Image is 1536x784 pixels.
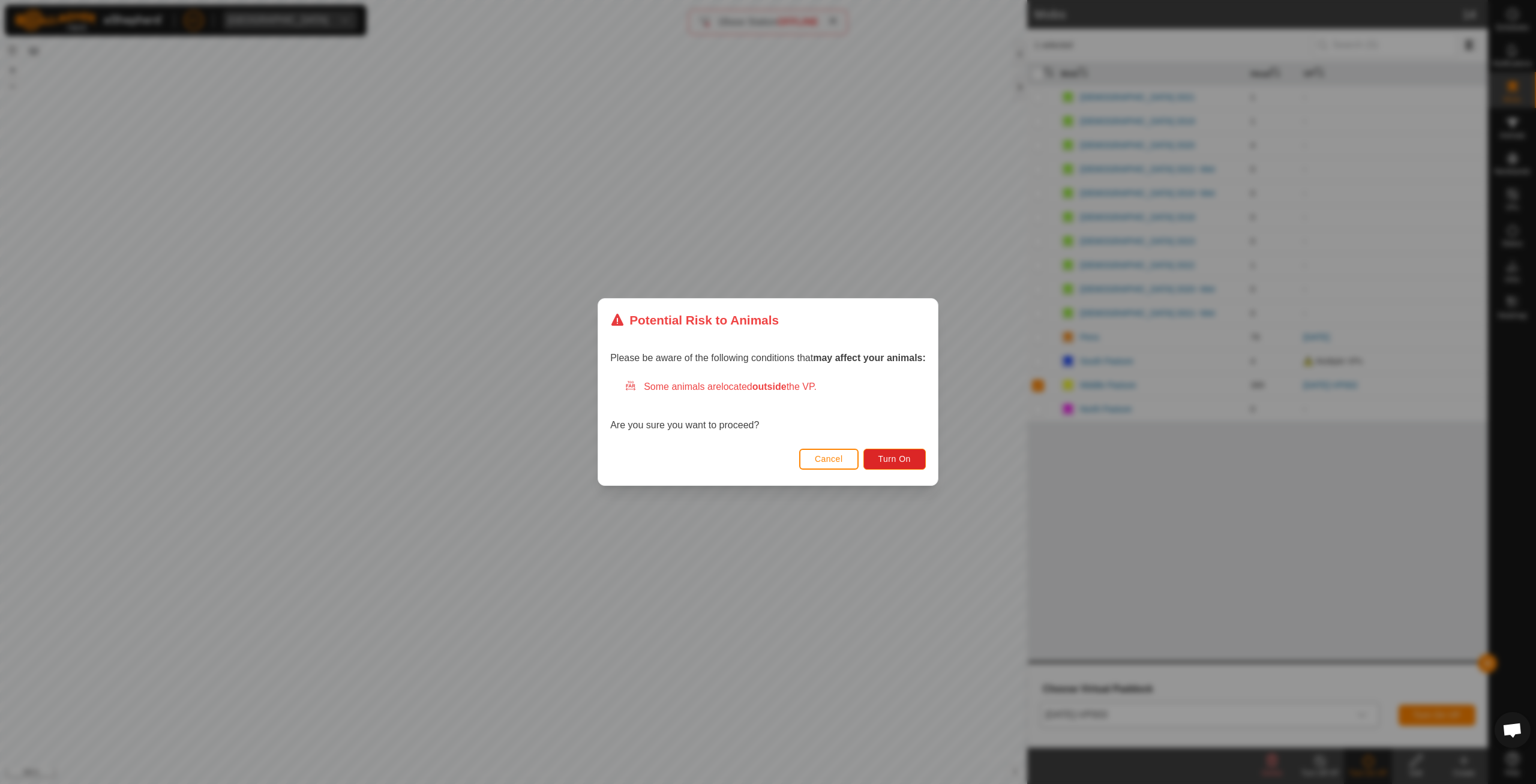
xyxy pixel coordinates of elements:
[863,449,926,470] button: Turn On
[721,382,817,392] span: located the VP.
[625,380,926,394] div: Some animals are
[799,449,859,470] button: Cancel
[610,311,779,329] div: Potential Risk to Animals
[752,382,787,392] strong: outside
[813,353,926,363] strong: may affect your animals:
[815,454,843,464] span: Cancel
[610,353,926,363] span: Please be aware of the following conditions that
[1495,712,1531,748] div: Open chat
[878,454,911,464] span: Turn On
[610,380,926,432] div: Are you sure you want to proceed?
